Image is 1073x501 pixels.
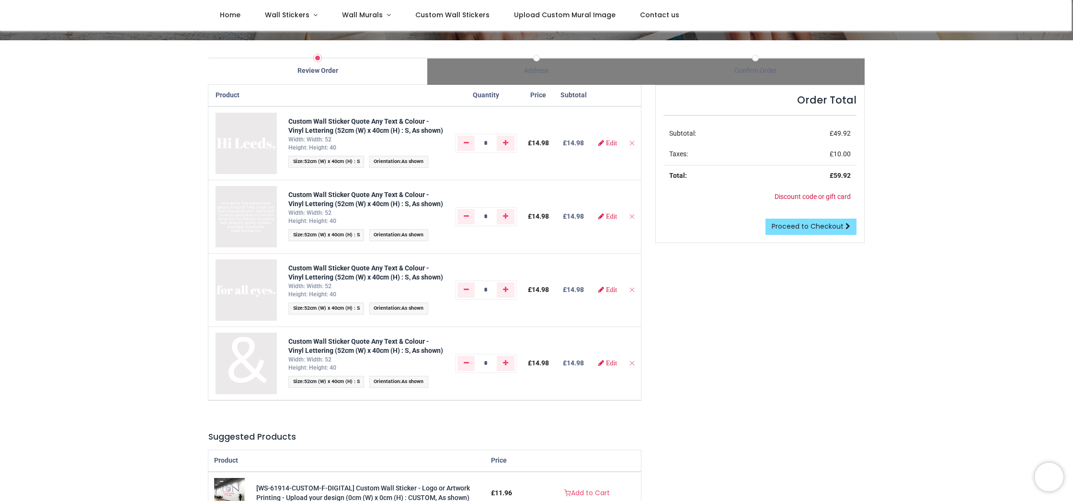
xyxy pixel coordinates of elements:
span: £ [491,489,512,497]
td: Subtotal: [663,123,768,144]
h5: Suggested Products [208,431,641,443]
span: 14.98 [567,139,584,147]
a: Remove from cart [628,286,635,293]
h4: Order Total [663,93,856,107]
a: Add one [497,282,514,298]
span: £ [528,359,549,367]
div: Confirm Order [646,66,865,76]
b: £ [563,212,584,220]
span: Home [220,10,240,20]
span: 14.98 [532,139,549,147]
span: : [288,376,364,388]
div: Address [427,66,646,76]
span: Size [293,305,303,311]
span: Height: Height: 40 [288,364,336,371]
span: Upload Custom Mural Image [514,10,616,20]
span: Height: Height: 40 [288,144,336,151]
span: 52cm (W) x 40cm (H) : S [304,158,360,164]
span: 11.96 [495,489,512,497]
span: 52cm (W) x 40cm (H) : S [304,378,360,384]
span: Size [293,158,303,164]
span: 52cm (W) x 40cm (H) : S [304,305,360,311]
span: Orientation [374,158,400,164]
span: Quantity [473,91,499,99]
a: Add one [497,209,514,224]
span: £ [830,129,851,137]
span: Height: Height: 40 [288,218,336,224]
a: Custom Wall Sticker Quote Any Text & Colour - Vinyl Lettering (52cm (W) x 40cm (H) : S, As shown) [288,117,443,135]
span: 10.00 [833,150,851,158]
span: £ [830,150,851,158]
span: Width: Width: 52 [288,136,331,143]
strong: £ [830,172,851,179]
a: Custom Wall Sticker Quote Any Text & Colour - Vinyl Lettering (52cm (W) x 40cm (H) : S, As shown) [288,338,443,355]
a: Remove from cart [628,359,635,367]
div: Review Order [208,66,427,76]
a: Custom Wall Sticker Quote Any Text & Colour - Vinyl Lettering (52cm (W) x 40cm (H) : S, As shown) [288,264,443,281]
span: Width: Width: 52 [288,356,331,363]
span: Proceed to Checkout [772,221,844,231]
span: As shown [401,232,423,238]
span: 14.98 [567,359,584,367]
span: Size [293,378,303,384]
span: 14.98 [567,212,584,220]
img: B35Zp0AiGGiEAAAAAElFTkSuQmCC [216,186,277,247]
span: As shown [401,158,423,164]
img: DziYmr5SAWSAAAAAAElFTkSuQmCC [216,113,277,174]
span: 14.98 [532,212,549,220]
img: B8QJvxccBKqbAAAAAElFTkSuQmCC [216,259,277,321]
span: Edit [606,360,617,366]
img: jPJX0+c+wBgAAAABJRU5ErkJggg== [216,333,277,394]
span: 14.98 [532,286,549,293]
a: Remove from cart [628,212,635,220]
strong: Total: [669,172,687,179]
a: Remove from cart [628,139,635,147]
a: [WS-61914-CUSTOM-F-DIGITAL] Custom Wall Sticker - Logo or Artwork Printing - Upload your design (... [214,489,245,497]
span: : [288,156,364,168]
span: Wall Stickers [265,10,309,20]
span: Width: Width: 52 [288,283,331,290]
span: : [369,376,428,388]
span: Edit [606,140,617,146]
a: Proceed to Checkout [765,219,856,235]
span: : [369,156,428,168]
a: Add one [497,136,514,151]
span: : [369,303,428,315]
span: : [288,229,364,241]
th: Product [208,85,283,106]
span: Contact us [640,10,679,20]
a: Edit [598,286,617,293]
span: As shown [401,378,423,384]
span: Orientation [374,305,400,311]
a: Custom Wall Sticker Quote Any Text & Colour - Vinyl Lettering (52cm (W) x 40cm (H) : S, As shown) [288,191,443,208]
a: Remove one [457,136,475,151]
th: Subtotal [555,85,593,106]
td: Taxes: [663,144,768,165]
span: Edit [606,286,617,293]
span: 14.98 [532,359,549,367]
span: 52cm (W) x 40cm (H) : S [304,232,360,238]
th: Price [522,85,555,106]
span: Size [293,232,303,238]
span: Edit [606,213,617,220]
a: Edit [598,360,617,366]
a: Discount code or gift card [775,193,851,200]
span: Orientation [374,232,400,238]
span: £ [528,139,549,147]
span: 59.92 [833,172,851,179]
a: Remove one [457,282,475,298]
b: £ [563,286,584,293]
span: £ [528,212,549,220]
a: Edit [598,213,617,220]
span: : [369,229,428,241]
a: Remove one [457,209,475,224]
span: Orientation [374,378,400,384]
a: Edit [598,140,617,146]
iframe: Brevo live chat [1035,463,1063,491]
span: Custom Wall Stickers [415,10,490,20]
span: As shown [401,305,423,311]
